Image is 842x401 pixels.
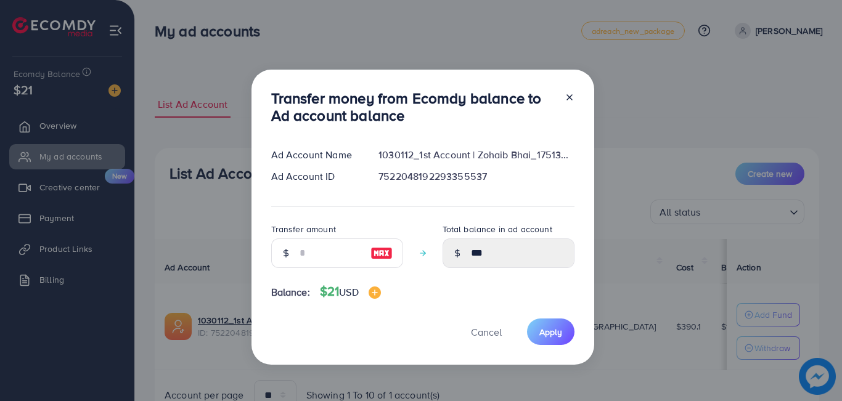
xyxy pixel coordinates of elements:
div: Ad Account ID [261,169,369,184]
label: Transfer amount [271,223,336,235]
span: USD [339,285,358,299]
img: image [370,246,393,261]
span: Apply [539,326,562,338]
button: Cancel [456,318,517,345]
button: Apply [527,318,574,345]
h3: Transfer money from Ecomdy balance to Ad account balance [271,89,555,125]
div: Ad Account Name [261,148,369,162]
img: image [369,286,381,299]
div: 1030112_1st Account | Zohaib Bhai_1751363330022 [369,148,584,162]
div: 7522048192293355537 [369,169,584,184]
span: Cancel [471,325,502,339]
label: Total balance in ad account [443,223,552,235]
h4: $21 [320,284,381,299]
span: Balance: [271,285,310,299]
